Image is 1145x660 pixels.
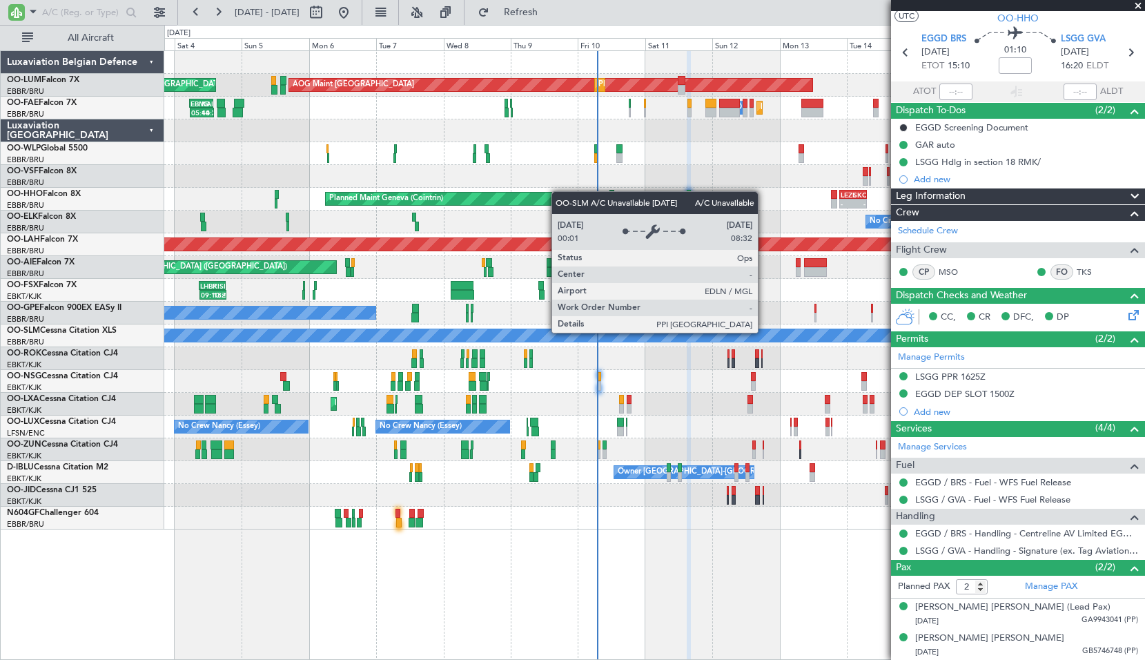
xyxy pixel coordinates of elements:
a: N604GFChallenger 604 [7,509,99,517]
a: LSGG / GVA - Fuel - WFS Fuel Release [915,494,1070,505]
span: (2/2) [1095,103,1115,117]
div: - [853,200,865,208]
button: Refresh [471,1,554,23]
div: EGGD DEP SLOT 1500Z [915,388,1015,400]
a: OO-ZUNCessna Citation CJ4 [7,440,118,449]
span: (4/4) [1095,420,1115,435]
a: EBBR/BRU [7,155,44,165]
div: Mon 13 [780,38,847,50]
a: EBBR/BRU [7,314,44,324]
a: EBKT/KJK [7,451,41,461]
span: OO-LUM [7,76,41,84]
a: EBKT/KJK [7,474,41,484]
a: EBBR/BRU [7,269,44,279]
span: (2/2) [1095,331,1115,346]
span: All Aircraft [36,33,146,43]
span: OO-FAE [7,99,39,107]
div: Planned Maint Melsbroek Air Base [761,97,881,118]
a: OO-GPEFalcon 900EX EASy II [7,304,121,312]
div: KISP [213,282,224,290]
a: OO-LUMFalcon 7X [7,76,79,84]
div: KADW [202,99,212,108]
a: EGGD / BRS - Fuel - WFS Fuel Release [915,476,1071,488]
div: LHBP [200,282,212,290]
a: EBBR/BRU [7,200,44,211]
span: Flight Crew [896,242,947,258]
span: OO-ELK [7,213,38,221]
input: --:-- [939,84,972,100]
span: ATOT [913,85,936,99]
div: CP [912,264,935,280]
span: Handling [896,509,935,525]
a: LSGG / GVA - Handling - Signature (ex. Tag Aviation) LSGG / GVA [915,545,1138,556]
div: Sun 5 [242,38,309,50]
a: Schedule Crew [898,224,958,238]
div: Planned Maint Geneva (Cointrin) [329,188,443,209]
span: DFC, [1013,311,1034,324]
div: - [841,200,853,208]
a: OO-FSXFalcon 7X [7,281,77,289]
a: OO-LXACessna Citation CJ4 [7,395,116,403]
a: EBBR/BRU [7,109,44,119]
div: LSGG PPR 1625Z [915,371,986,382]
a: EBBR/BRU [7,337,44,347]
span: GB5746748 (PP) [1082,646,1138,657]
button: UTC [894,10,919,22]
div: 09:10 Z [201,291,213,299]
a: D-IBLUCessna Citation M2 [7,463,108,472]
a: OO-JIDCessna CJ1 525 [7,486,97,494]
span: OO-GPE [7,304,39,312]
span: Pax [896,560,911,576]
div: No Crew Nancy (Essey) [380,416,462,437]
a: EBKT/KJK [7,360,41,370]
span: [DATE] [921,46,950,59]
span: DP [1057,311,1069,324]
div: Add new [914,406,1138,418]
a: EGGD / BRS - Handling - Centreline AV Limited EGGD / BRS [915,527,1138,539]
a: OO-AIEFalcon 7X [7,258,75,266]
div: Wed 8 [444,38,511,50]
span: OO-ZUN [7,440,41,449]
span: OO-NSG [7,372,41,380]
a: EBBR/BRU [7,177,44,188]
a: EBBR/BRU [7,519,44,530]
a: EBBR/BRU [7,223,44,233]
label: Planned PAX [898,580,950,594]
a: OO-NSGCessna Citation CJ4 [7,372,118,380]
div: Sat 4 [175,38,242,50]
span: Dispatch Checks and Weather [896,288,1027,304]
button: All Aircraft [15,27,150,49]
div: Tue 14 [847,38,914,50]
a: OO-SLMCessna Citation XLS [7,327,117,335]
span: OO-LAH [7,235,40,244]
span: Services [896,421,932,437]
span: Permits [896,331,928,347]
span: OO-FSX [7,281,39,289]
a: Manage PAX [1025,580,1077,594]
div: LSGG Hdlg in section 18 RMK/ [915,156,1041,168]
div: [DATE] [167,28,190,39]
span: (2/2) [1095,560,1115,574]
div: AOG Maint [GEOGRAPHIC_DATA] [293,75,414,95]
div: GAR auto [915,139,955,151]
div: Fri 10 [578,38,645,50]
span: OO-LXA [7,395,39,403]
div: Add new [914,173,1138,185]
div: 14:10 Z [202,108,212,117]
span: 16:20 [1061,59,1083,73]
span: CR [979,311,990,324]
a: EBKT/KJK [7,405,41,416]
span: OO-HHO [997,11,1039,26]
span: [DATE] [1061,46,1089,59]
div: Sat 11 [645,38,712,50]
span: OO-JID [7,486,36,494]
span: D-IBLU [7,463,34,472]
div: Mon 6 [309,38,376,50]
a: EBBR/BRU [7,86,44,97]
div: No Crew [GEOGRAPHIC_DATA] ([GEOGRAPHIC_DATA] National) [870,211,1101,232]
span: EGGD BRS [921,32,966,46]
span: ELDT [1086,59,1108,73]
span: OO-ROK [7,349,41,358]
div: Tue 7 [376,38,443,50]
span: OO-SLM [7,327,40,335]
